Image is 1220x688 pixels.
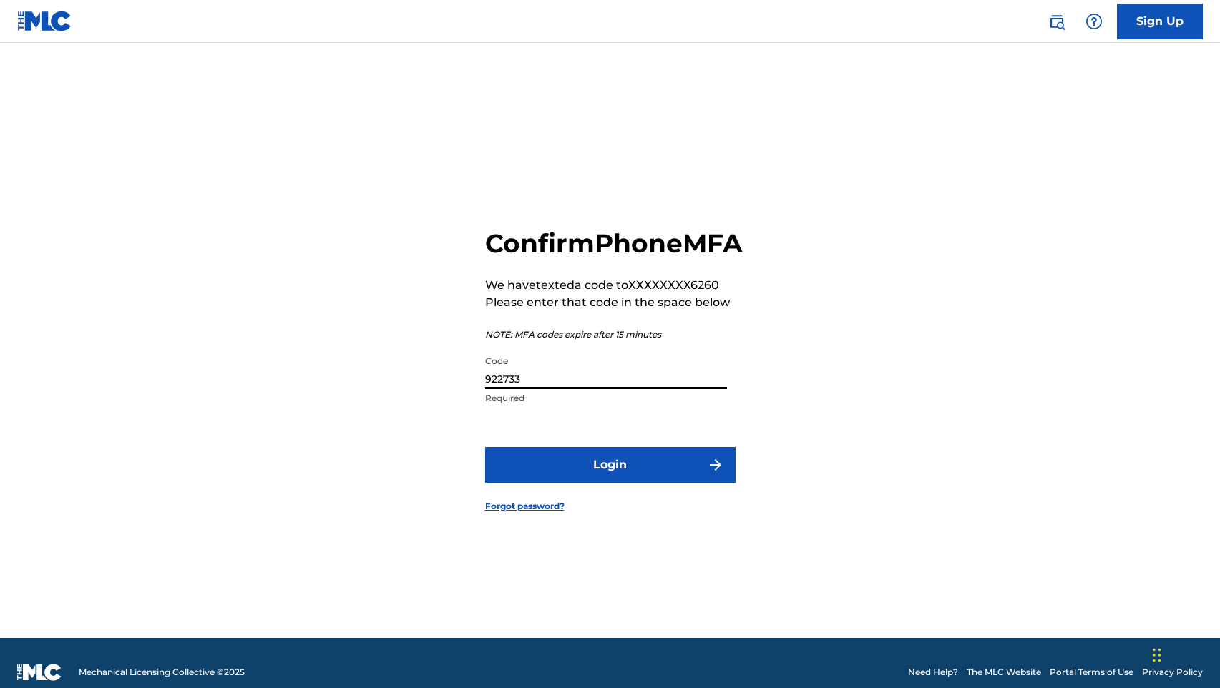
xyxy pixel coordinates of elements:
[17,11,72,31] img: MLC Logo
[1142,666,1203,679] a: Privacy Policy
[485,500,565,513] a: Forgot password?
[485,294,743,311] p: Please enter that code in the space below
[79,666,245,679] span: Mechanical Licensing Collective © 2025
[485,328,743,341] p: NOTE: MFA codes expire after 15 minutes
[485,227,743,260] h2: Confirm Phone MFA
[17,664,62,681] img: logo
[1048,13,1065,30] img: search
[967,666,1041,679] a: The MLC Website
[1085,13,1103,30] img: help
[1043,7,1071,36] a: Public Search
[485,447,736,483] button: Login
[1153,634,1161,677] div: Drag
[1050,666,1133,679] a: Portal Terms of Use
[1080,7,1108,36] div: Help
[1148,619,1220,688] iframe: Chat Widget
[908,666,958,679] a: Need Help?
[485,392,727,405] p: Required
[485,277,743,294] p: We have texted a code to XXXXXXXX6260
[1117,4,1203,39] a: Sign Up
[707,456,724,473] img: f7272a7cc735f4ea7f67.svg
